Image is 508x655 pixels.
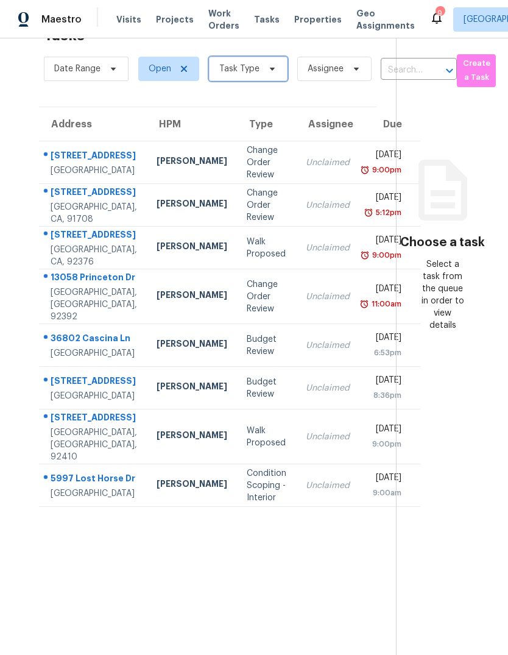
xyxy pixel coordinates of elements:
div: 5:12pm [373,207,401,219]
div: 9:00pm [369,438,401,450]
div: Unclaimed [306,431,350,443]
div: [DATE] [369,191,401,207]
div: [GEOGRAPHIC_DATA], [GEOGRAPHIC_DATA], 92410 [51,427,137,463]
th: Address [39,107,147,141]
div: [DATE] [369,149,401,164]
div: [GEOGRAPHIC_DATA], CA, 92376 [51,244,137,268]
div: Unclaimed [306,382,350,394]
div: Condition Scoping - Interior [247,467,286,504]
div: 9:00pm [370,164,401,176]
img: Overdue Alarm Icon [359,298,369,310]
img: Overdue Alarm Icon [360,249,370,261]
input: Search by address [381,61,423,80]
img: Overdue Alarm Icon [364,207,373,219]
span: Open [149,63,171,75]
div: 36802 Cascina Ln [51,332,137,347]
h2: Tasks [44,29,85,41]
div: [GEOGRAPHIC_DATA], CA, 91708 [51,201,137,225]
div: Unclaimed [306,291,350,303]
div: Unclaimed [306,480,350,492]
div: [DATE] [369,374,401,389]
span: Assignee [308,63,344,75]
div: Change Order Review [247,187,286,224]
span: Projects [156,13,194,26]
button: Create a Task [457,54,496,87]
div: [PERSON_NAME] [157,338,227,353]
div: [DATE] [369,331,401,347]
div: Budget Review [247,333,286,358]
img: Overdue Alarm Icon [360,164,370,176]
div: 6:53pm [369,347,401,359]
span: Task Type [219,63,259,75]
span: Tasks [254,15,280,24]
div: [PERSON_NAME] [157,380,227,395]
div: [DATE] [369,283,401,298]
div: 9 [436,7,444,19]
div: [DATE] [369,423,401,438]
div: 5997 Lost Horse Dr [51,472,137,487]
div: 9:00pm [370,249,401,261]
div: Unclaimed [306,339,350,352]
div: [PERSON_NAME] [157,289,227,304]
button: Open [441,62,458,79]
div: [DATE] [369,472,401,487]
div: [STREET_ADDRESS] [51,149,137,165]
span: Visits [116,13,141,26]
div: Unclaimed [306,242,350,254]
div: [GEOGRAPHIC_DATA], [GEOGRAPHIC_DATA], 92392 [51,286,137,323]
div: 13058 Princeton Dr [51,271,137,286]
div: [STREET_ADDRESS] [51,411,137,427]
div: [GEOGRAPHIC_DATA] [51,165,137,177]
div: [DATE] [369,234,401,249]
div: [PERSON_NAME] [157,240,227,255]
th: Assignee [296,107,359,141]
h3: Choose a task [400,236,485,249]
div: [PERSON_NAME] [157,429,227,444]
div: Change Order Review [247,144,286,181]
span: Geo Assignments [356,7,415,32]
th: Type [237,107,296,141]
span: Work Orders [208,7,239,32]
div: [GEOGRAPHIC_DATA] [51,487,137,500]
div: [GEOGRAPHIC_DATA] [51,390,137,402]
div: 11:00am [369,298,401,310]
th: Due [359,107,420,141]
div: [STREET_ADDRESS] [51,186,137,201]
span: Create a Task [463,57,490,85]
div: [GEOGRAPHIC_DATA] [51,347,137,359]
div: [STREET_ADDRESS] [51,375,137,390]
div: [STREET_ADDRESS] [51,228,137,244]
div: [PERSON_NAME] [157,197,227,213]
span: Properties [294,13,342,26]
div: 9:00am [369,487,401,499]
div: Unclaimed [306,199,350,211]
div: Unclaimed [306,157,350,169]
div: Walk Proposed [247,425,286,449]
div: Budget Review [247,376,286,400]
div: [PERSON_NAME] [157,155,227,170]
div: Change Order Review [247,278,286,315]
div: [PERSON_NAME] [157,478,227,493]
th: HPM [147,107,237,141]
div: 8:36pm [369,389,401,402]
span: Date Range [54,63,101,75]
div: Walk Proposed [247,236,286,260]
div: Select a task from the queue in order to view details [420,258,465,331]
span: Maestro [41,13,82,26]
